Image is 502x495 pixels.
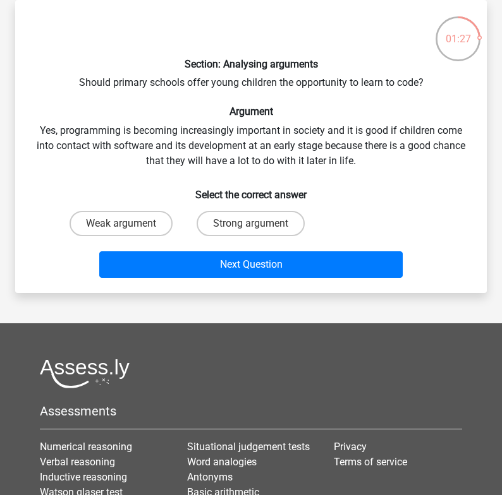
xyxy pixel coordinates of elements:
[187,471,233,483] a: Antonyms
[35,58,467,70] h6: Section: Analysing arguments
[334,456,407,468] a: Terms of service
[40,441,132,453] a: Numerical reasoning
[187,441,310,453] a: Situational judgement tests
[70,211,173,236] label: Weak argument
[40,359,130,388] img: Assessly logo
[40,456,115,468] a: Verbal reasoning
[334,441,367,453] a: Privacy
[35,179,467,201] h6: Select the correct answer
[35,105,467,117] h6: Argument
[40,471,127,483] a: Inductive reasoning
[434,15,482,47] div: 01:27
[187,456,257,468] a: Word analogies
[20,10,482,283] div: Should primary schools offer young children the opportunity to learn to code? Yes, programming is...
[40,403,462,419] h5: Assessments
[197,211,305,236] label: Strong argument
[99,251,403,278] button: Next Question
